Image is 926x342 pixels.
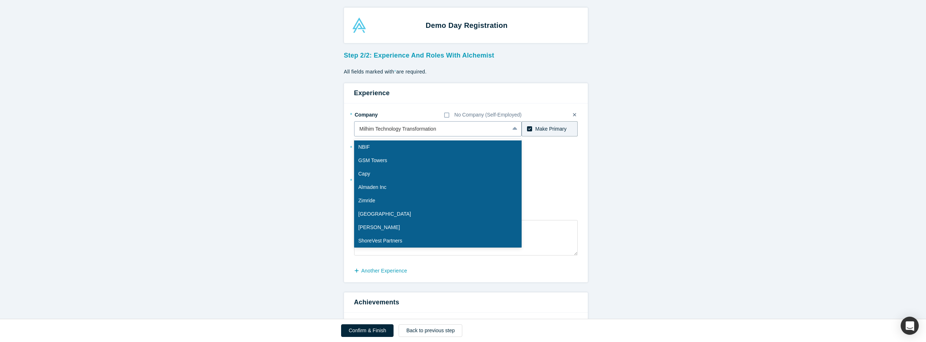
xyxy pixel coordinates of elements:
button: Confirm & Finish [341,324,394,337]
div: No Company (Self-Employed) [454,111,522,119]
label: Company [354,109,395,119]
div: NBIF [354,140,522,154]
h3: Achievements [354,297,578,307]
div: [PERSON_NAME] [354,221,522,234]
h3: Experience [354,88,578,98]
button: Back to previous step [399,324,462,337]
div: Almaden Inc [354,181,522,194]
img: Alchemist Accelerator Logo [352,18,367,33]
div: Make Primary [535,125,566,133]
p: All fields marked with are required. [344,68,588,76]
div: Capy [354,167,522,181]
h3: Step 2/2: Experience and Roles with Alchemist [344,48,588,60]
div: Zimride [354,194,522,207]
div: ShoreVest Partners [354,234,522,248]
div: [GEOGRAPHIC_DATA] [354,207,522,221]
button: another Experience [354,265,415,277]
strong: Demo Day Registration [426,21,507,29]
label: What are your top 3-5 professional achievements? [354,318,578,328]
div: GSM Towers [354,154,522,167]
